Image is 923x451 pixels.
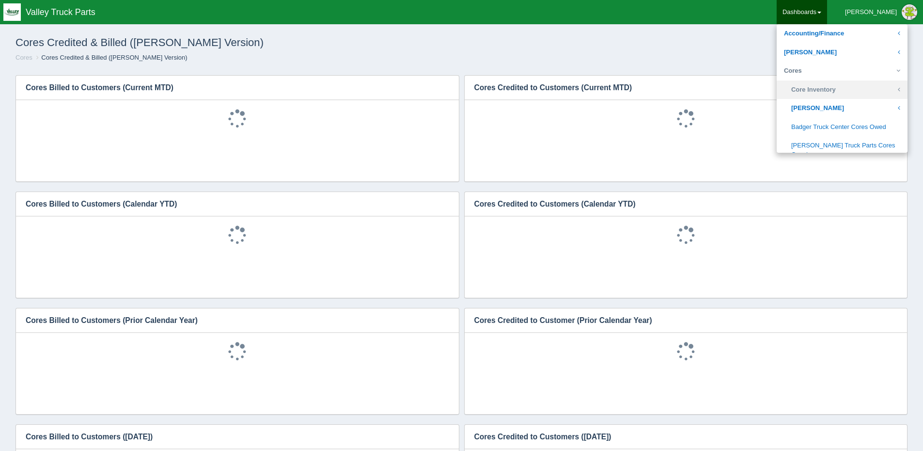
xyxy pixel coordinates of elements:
h1: Cores Credited & Billed ([PERSON_NAME] Version) [16,32,462,53]
h3: Cores Billed to Customers (Calendar YTD) [16,192,444,216]
h3: Cores Billed to Customers ([DATE]) [16,425,444,449]
a: [PERSON_NAME] [777,43,907,62]
h3: Cores Billed to Customers (Current MTD) [16,76,444,100]
a: Badger Truck Center Cores Owed [777,118,907,137]
img: q1blfpkbivjhsugxdrfq.png [3,3,21,21]
h3: Cores Credited to Customers (Current MTD) [465,76,893,100]
a: Accounting/Finance [777,24,907,43]
div: [PERSON_NAME] [845,2,897,22]
a: Cores [16,54,32,61]
li: Cores Credited & Billed ([PERSON_NAME] Version) [34,53,187,63]
h3: Cores Credited to Customers ([DATE]) [465,425,893,449]
a: [PERSON_NAME] Truck Parts Cores Owed [777,136,907,164]
a: [PERSON_NAME] [777,99,907,118]
a: Core Inventory [777,81,907,99]
span: Valley Truck Parts [26,7,95,17]
img: Profile Picture [902,4,917,20]
h3: Cores Credited to Customer (Prior Calendar Year) [465,308,893,333]
h3: Cores Credited to Customers (Calendar YTD) [465,192,893,216]
h3: Cores Billed to Customers (Prior Calendar Year) [16,308,444,333]
a: Cores [777,62,907,81]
